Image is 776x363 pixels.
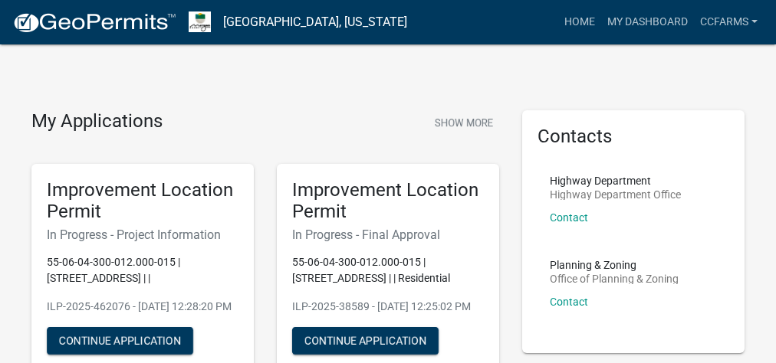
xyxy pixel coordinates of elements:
h6: In Progress - Final Approval [292,227,484,242]
a: [GEOGRAPHIC_DATA], [US_STATE] [223,9,407,35]
a: Home [558,8,601,37]
h5: Improvement Location Permit [47,179,238,224]
h6: In Progress - Project Information [47,227,238,242]
h5: Improvement Location Permit [292,179,484,224]
p: ILP-2025-38589 - [DATE] 12:25:02 PM [292,299,484,315]
a: Contact [550,296,588,308]
button: Continue Application [292,327,439,355]
p: Office of Planning & Zoning [550,273,679,284]
a: Contact [550,211,588,224]
p: Highway Department Office [550,189,681,200]
p: Planning & Zoning [550,260,679,270]
a: My Dashboard [601,8,694,37]
button: Continue Application [47,327,193,355]
p: 55-06-04-300-012.000-015 | [STREET_ADDRESS] | | [47,254,238,286]
p: Highway Department [550,175,681,186]
a: ccfarms [694,8,764,37]
h4: My Applications [31,110,163,133]
img: Morgan County, Indiana [189,11,211,32]
button: Show More [429,110,499,136]
h5: Contacts [538,126,729,148]
p: 55-06-04-300-012.000-015 | [STREET_ADDRESS] | | Residential [292,254,484,286]
p: ILP-2025-462076 - [DATE] 12:28:20 PM [47,299,238,315]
